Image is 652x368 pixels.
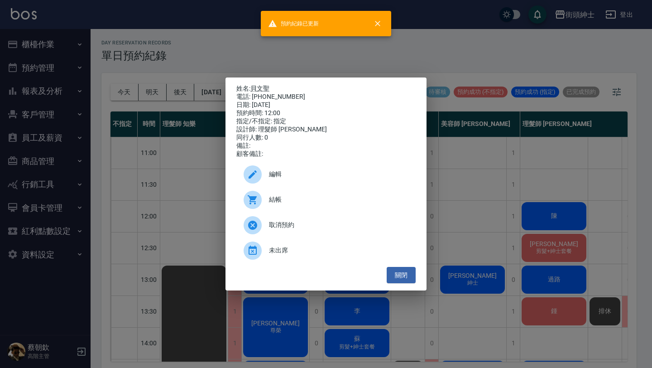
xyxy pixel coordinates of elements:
[236,134,416,142] div: 同行人數: 0
[250,85,269,92] a: 貝文聖
[236,109,416,117] div: 預約時間: 12:00
[236,93,416,101] div: 電話: [PHONE_NUMBER]
[236,126,416,134] div: 設計師: 理髮師 [PERSON_NAME]
[236,162,416,187] div: 編輯
[269,246,408,255] span: 未出席
[236,117,416,126] div: 指定/不指定: 指定
[268,19,319,28] span: 預約紀錄已更新
[236,213,416,238] div: 取消預約
[236,238,416,263] div: 未出席
[236,187,416,213] a: 結帳
[269,220,408,230] span: 取消預約
[269,195,408,204] span: 結帳
[236,142,416,150] div: 備註:
[387,267,416,284] button: 關閉
[269,169,408,179] span: 編輯
[236,101,416,109] div: 日期: [DATE]
[236,85,416,93] p: 姓名:
[368,14,388,34] button: close
[236,150,416,158] div: 顧客備註:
